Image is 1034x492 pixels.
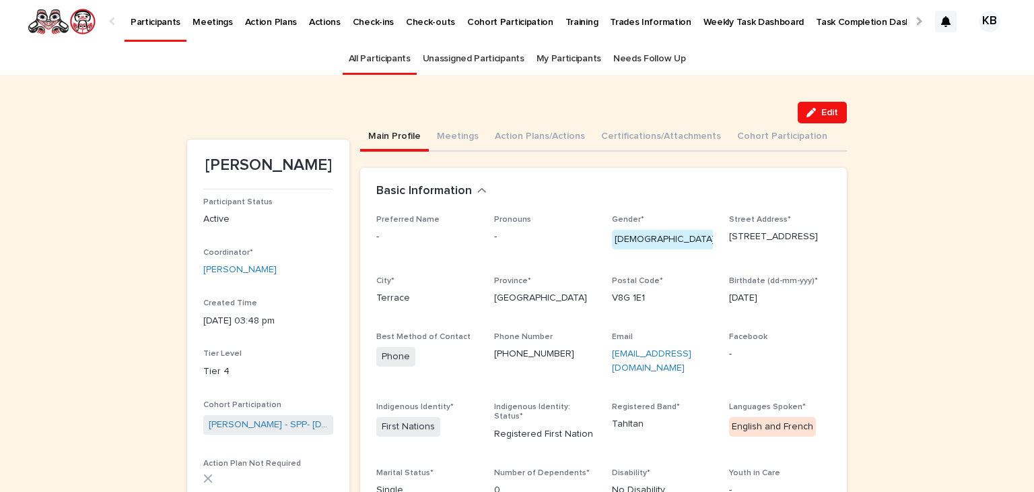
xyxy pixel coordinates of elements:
div: KB [979,11,1000,32]
div: English and French [729,417,816,437]
a: [PERSON_NAME] - SPP- [DATE] [209,418,328,432]
p: [GEOGRAPHIC_DATA] [494,291,596,305]
span: Indigenous Identity: Status* [494,403,570,421]
span: Preferred Name [376,216,440,224]
span: Facebook [729,333,767,341]
span: Registered Band* [612,403,680,411]
span: Marital Status* [376,469,434,477]
span: Best Method of Contact [376,333,471,341]
span: Number of Dependents* [494,469,590,477]
p: Terrace [376,291,478,305]
img: rNyI97lYS1uoOg9yXW8k [27,8,96,35]
span: First Nations [376,417,440,437]
span: Tier Level [203,350,242,358]
span: Email [612,333,633,341]
a: [EMAIL_ADDRESS][DOMAIN_NAME] [612,349,691,373]
a: My Participants [537,43,601,75]
p: [STREET_ADDRESS] [729,230,831,244]
button: Basic Information [376,184,487,199]
button: Meetings [429,123,487,152]
a: All Participants [349,43,411,75]
p: Registered First Nation [494,427,596,441]
p: [DATE] 03:48 pm [203,314,333,328]
p: [PERSON_NAME] [203,156,333,175]
p: Tier 4 [203,365,333,379]
span: Cohort Participation [203,401,281,409]
a: [PERSON_NAME] [203,263,277,277]
span: Street Address* [729,216,791,224]
span: Phone Number [494,333,553,341]
span: Disability* [612,469,650,477]
p: - [376,230,478,244]
span: Province* [494,277,531,285]
span: City* [376,277,394,285]
span: Coordinator* [203,249,253,257]
span: Youth in Care [729,469,780,477]
button: Action Plans/Actions [487,123,593,152]
span: Edit [821,108,838,117]
a: [PHONE_NUMBER] [494,349,574,359]
p: Tahltan [612,417,714,431]
h2: Basic Information [376,184,472,199]
span: Postal Code* [612,277,663,285]
p: - [494,230,596,244]
button: Certifications/Attachments [593,123,729,152]
span: Phone [376,347,415,367]
a: Needs Follow Up [613,43,685,75]
div: [DEMOGRAPHIC_DATA] [612,230,718,249]
span: Birthdate (dd-mm-yyy)* [729,277,818,285]
button: Main Profile [360,123,429,152]
p: [DATE] [729,291,831,305]
span: Pronouns [494,216,531,224]
span: Created Time [203,299,257,307]
span: Participant Status [203,198,273,206]
button: Edit [798,102,847,123]
span: Indigenous Identity* [376,403,454,411]
span: Gender* [612,216,644,224]
button: Cohort Participation [729,123,835,152]
span: Action Plan Not Required [203,460,301,468]
p: V8G 1E1 [612,291,714,305]
span: Languages Spoken* [729,403,806,411]
p: Active [203,212,333,226]
p: - [729,347,831,361]
a: Unassigned Participants [423,43,524,75]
